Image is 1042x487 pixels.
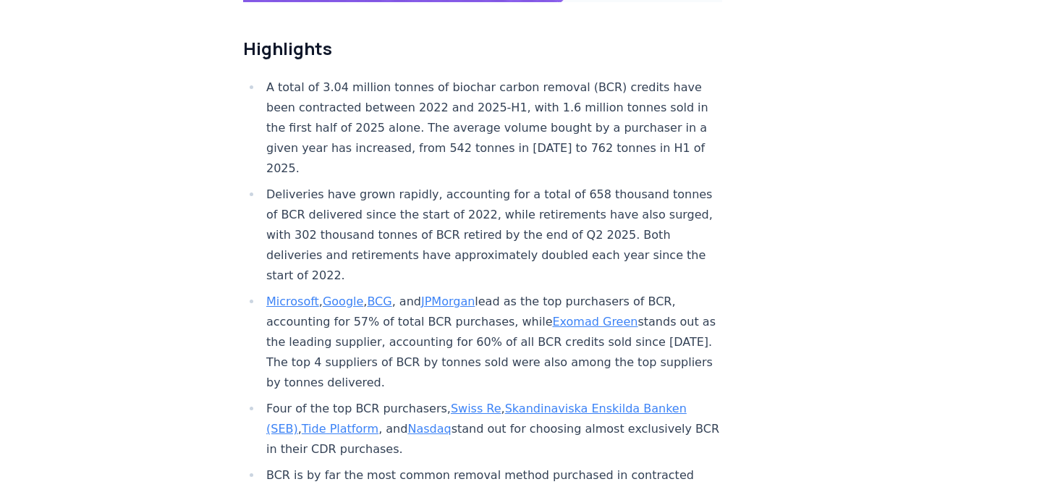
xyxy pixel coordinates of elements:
h2: Highlights [243,37,722,60]
li: Deliveries have grown rapidly, accounting for a total of 658 thousand tonnes of BCR delivered sin... [262,185,722,286]
li: Four of the top BCR purchasers, , , , and stand out for choosing almost exclusively BCR in their ... [262,399,722,460]
a: Microsoft [266,295,319,308]
a: Nasdaq [407,422,451,436]
a: Tide Platform [302,422,378,436]
a: Google [323,295,363,308]
a: Exomad Green [552,315,638,329]
a: BCG [367,295,391,308]
a: Swiss Re [451,402,501,415]
li: A total of 3.04 million tonnes of biochar carbon removal (BCR) credits have been contracted betwe... [262,77,722,179]
a: JPMorgan [421,295,475,308]
li: , , , and lead as the top purchasers of BCR, accounting for 57% of total BCR purchases, while sta... [262,292,722,393]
